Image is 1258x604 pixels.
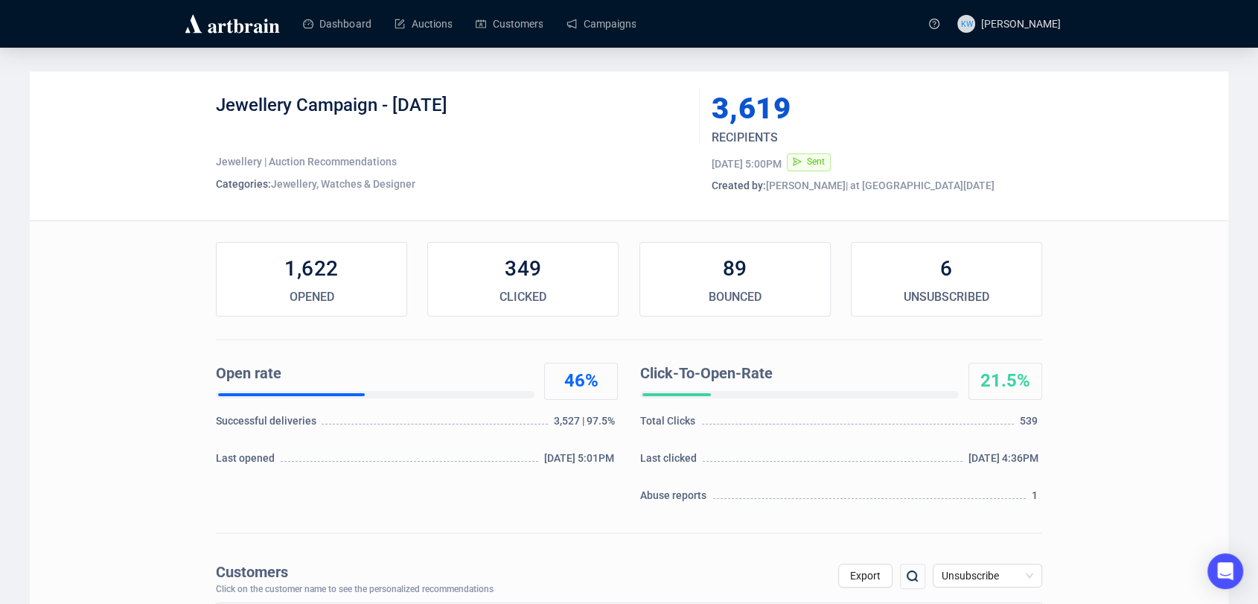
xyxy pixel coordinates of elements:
[712,94,972,124] div: 3,619
[566,4,636,43] a: Campaigns
[793,157,802,166] span: send
[981,18,1061,30] span: [PERSON_NAME]
[545,369,617,393] div: 46%
[929,19,939,29] span: question-circle
[216,564,494,581] div: Customers
[852,288,1041,306] div: UNSUBSCRIBED
[712,129,986,147] div: RECIPIENTS
[807,156,825,167] span: Sent
[640,413,700,436] div: Total Clicks
[942,565,1033,587] span: Unsubscribe
[216,94,689,139] div: Jewellery Campaign - [DATE]
[712,178,1042,193] div: [PERSON_NAME] | at [GEOGRAPHIC_DATA][DATE]
[904,568,922,585] img: search.png
[554,413,618,436] div: 3,527 | 97.5%
[1207,553,1243,589] div: Open Intercom Messenger
[216,154,689,169] div: Jewellery | Auction Recommendations
[395,4,452,43] a: Auctions
[838,564,893,588] button: Export
[640,288,830,306] div: BOUNCED
[852,254,1041,284] div: 6
[640,451,700,473] div: Last clicked
[850,570,881,582] span: Export
[217,254,406,284] div: 1,622
[428,288,618,306] div: CLICKED
[182,12,282,36] img: logo
[640,254,830,284] div: 89
[216,585,494,595] div: Click on the customer name to see the personalized recommendations
[544,451,618,473] div: [DATE] 5:01PM
[216,177,689,191] div: Jewellery, Watches & Designer
[428,254,618,284] div: 349
[216,363,529,385] div: Open rate
[960,17,972,30] span: KW
[476,4,543,43] a: Customers
[640,363,953,385] div: Click-To-Open-Rate
[640,488,711,510] div: Abuse reports
[216,413,319,436] div: Successful deliveries
[1020,413,1042,436] div: 539
[712,156,782,171] div: [DATE] 5:00PM
[712,179,766,191] span: Created by:
[217,288,406,306] div: OPENED
[303,4,371,43] a: Dashboard
[969,369,1041,393] div: 21.5%
[216,451,278,473] div: Last opened
[1032,488,1042,510] div: 1
[216,178,271,190] span: Categories:
[968,451,1042,473] div: [DATE] 4:36PM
